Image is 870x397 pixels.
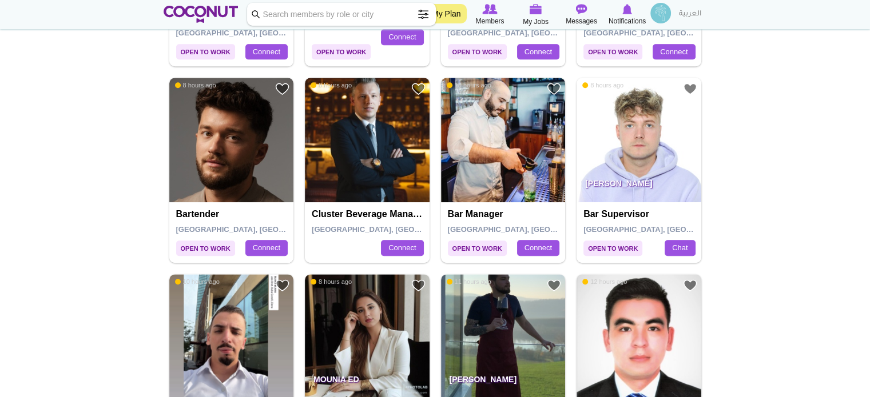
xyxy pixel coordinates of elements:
span: 11 hours ago [447,278,491,286]
span: Notifications [609,15,646,27]
a: Messages Messages [559,3,605,27]
a: My Plan [426,4,467,23]
span: [GEOGRAPHIC_DATA], [GEOGRAPHIC_DATA] [312,225,475,234]
a: Browse Members Members [467,3,513,27]
span: 8 hours ago [311,81,352,89]
span: Open to Work [583,44,642,59]
span: 8 hours ago [175,81,216,89]
a: Connect [517,240,559,256]
a: Notifications Notifications [605,3,650,27]
span: Messages [566,15,597,27]
img: My Jobs [530,4,542,14]
a: Connect [245,44,288,60]
a: Add to Favourites [547,278,561,292]
p: [PERSON_NAME] [577,170,701,202]
span: Open to Work [583,240,642,256]
span: [GEOGRAPHIC_DATA], [GEOGRAPHIC_DATA] [176,225,339,234]
span: Open to Work [448,240,507,256]
a: Chat [665,240,695,256]
span: [GEOGRAPHIC_DATA], [GEOGRAPHIC_DATA] [448,29,611,37]
a: Connect [653,44,695,60]
a: العربية [673,3,707,26]
a: Add to Favourites [683,82,697,96]
span: 10 hours ago [175,278,220,286]
span: Open to Work [448,44,507,59]
span: Open to Work [176,240,235,256]
a: My Jobs My Jobs [513,3,559,27]
span: Open to Work [312,44,371,59]
span: 12 hours ago [582,278,627,286]
img: Home [164,6,239,23]
span: Open to Work [176,44,235,59]
a: Add to Favourites [547,82,561,96]
img: Messages [576,4,587,14]
h4: Bar Supervisor [583,209,697,219]
h4: Bartender [176,209,290,219]
span: 10 hours ago [447,81,491,89]
input: Search members by role or city [247,3,436,26]
img: Notifications [622,4,632,14]
h4: Bar Manager [448,209,562,219]
span: [GEOGRAPHIC_DATA], [GEOGRAPHIC_DATA] [448,225,611,234]
span: 8 hours ago [311,278,352,286]
a: Add to Favourites [683,278,697,292]
span: My Jobs [523,16,549,27]
a: Connect [245,240,288,256]
img: Browse Members [482,4,497,14]
a: Add to Favourites [275,82,289,96]
a: Connect [381,29,423,45]
a: Connect [381,240,423,256]
a: Add to Favourites [275,278,289,292]
span: Members [475,15,504,27]
a: Add to Favourites [411,82,426,96]
a: Add to Favourites [411,278,426,292]
span: 8 hours ago [582,81,623,89]
h4: Cluster Beverage Manager [312,209,426,219]
span: [GEOGRAPHIC_DATA], [GEOGRAPHIC_DATA] [583,29,746,37]
span: [GEOGRAPHIC_DATA], [GEOGRAPHIC_DATA] [176,29,339,37]
span: [GEOGRAPHIC_DATA], [GEOGRAPHIC_DATA] [583,225,746,234]
a: Connect [517,44,559,60]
